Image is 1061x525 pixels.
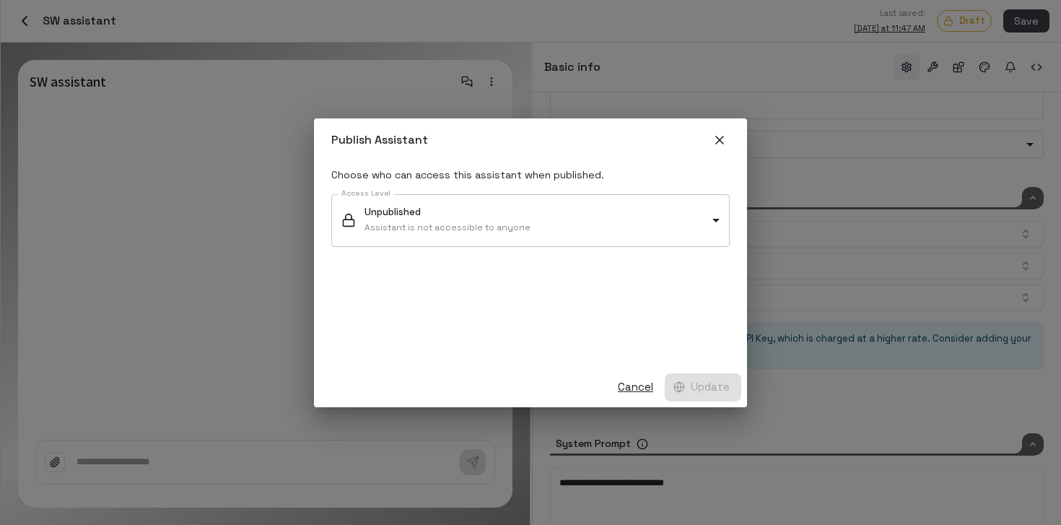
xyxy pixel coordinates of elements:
[331,131,428,149] h6: Publish Assistant
[364,222,530,233] span: Assistant is not accessible to anyone
[341,188,390,199] label: Access Level
[364,206,530,220] p: Unpublished
[612,373,659,401] button: Cancel
[331,168,730,183] p: Choose who can access this assistant when published.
